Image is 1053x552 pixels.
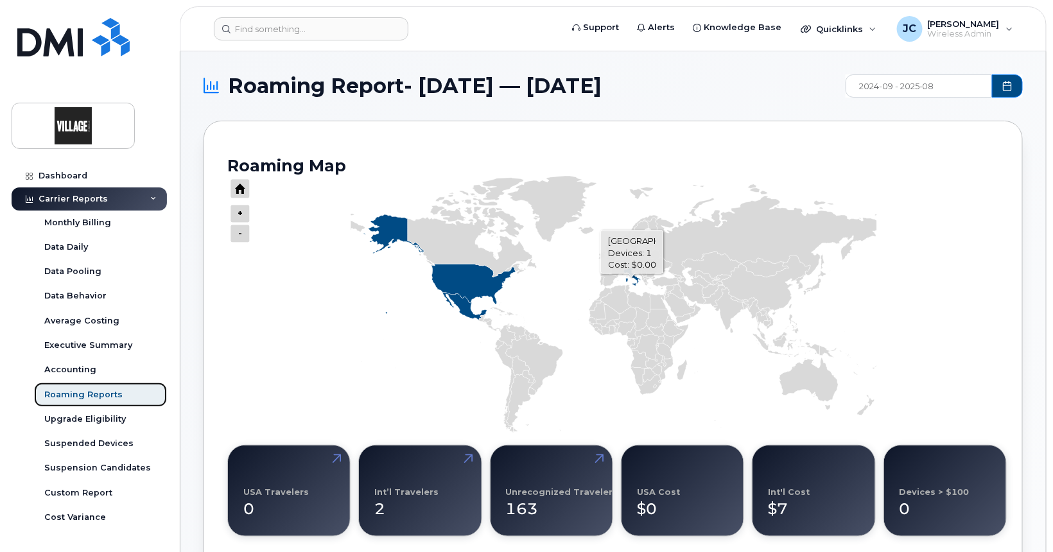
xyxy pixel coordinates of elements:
g: Chart [227,176,1000,433]
h2: Roaming Map [227,156,999,175]
div: Int'l Cost [768,487,810,497]
div: Unrecognized Travelers [506,487,618,497]
g: Press ENTER to zoom in [231,225,250,243]
div: Devices > $100 [900,487,970,497]
button: Choose Date [992,74,1023,98]
div: USA Travelers [243,487,309,497]
g: Series [351,176,876,433]
span: Roaming Report- [DATE] — [DATE] [228,76,602,96]
div: 163 [506,487,597,521]
g: Press ENTER to zoom out [231,205,250,223]
div: 0 [900,487,991,521]
div: $0 [637,487,728,521]
div: Int’l Travelers [374,487,439,497]
div: 0 [243,487,335,521]
div: 2 [374,487,466,521]
div: USA Cost [637,487,680,497]
div: $7 [768,487,859,521]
